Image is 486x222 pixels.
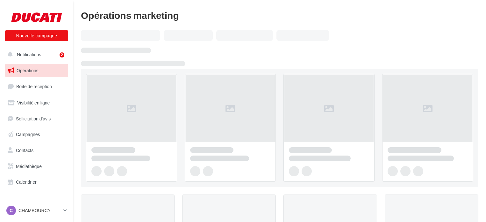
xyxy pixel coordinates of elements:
a: Visibilité en ligne [4,96,69,110]
a: Calendrier [4,175,69,189]
span: Notifications [17,52,41,57]
a: C CHAMBOURCY [5,204,68,217]
span: C [10,207,13,214]
a: Médiathèque [4,160,69,173]
span: Campagnes [16,132,40,137]
a: Campagnes [4,128,69,141]
span: Sollicitation d'avis [16,116,51,121]
div: Opérations marketing [81,10,478,20]
span: Calendrier [16,179,37,185]
span: Médiathèque [16,164,42,169]
p: CHAMBOURCY [18,207,61,214]
a: Boîte de réception [4,80,69,93]
span: Opérations [17,68,38,73]
button: Notifications 2 [4,48,67,61]
a: Sollicitation d'avis [4,112,69,126]
span: Visibilité en ligne [17,100,50,105]
span: Boîte de réception [16,84,52,89]
button: Nouvelle campagne [5,30,68,41]
span: Contacts [16,148,33,153]
div: 2 [60,52,64,57]
a: Opérations [4,64,69,77]
a: Contacts [4,144,69,157]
